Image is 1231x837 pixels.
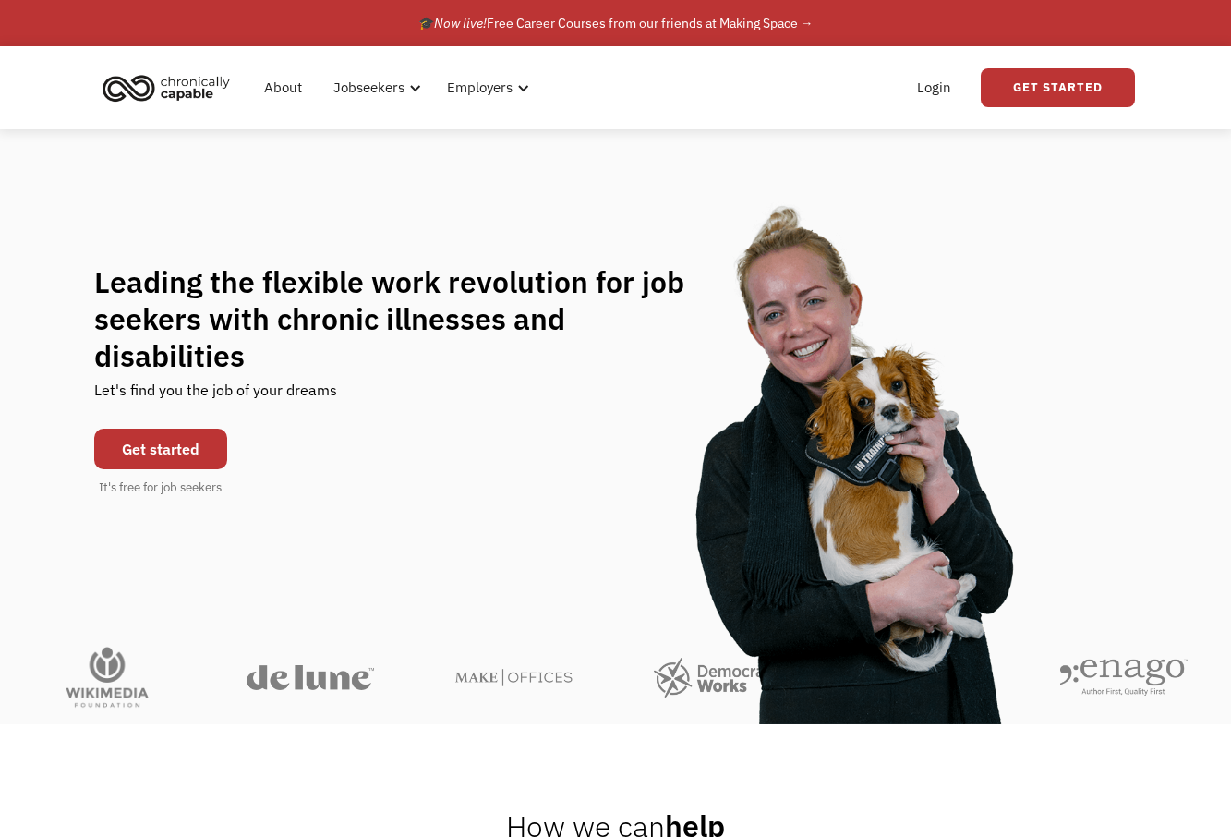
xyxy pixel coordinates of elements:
a: Get Started [981,68,1135,107]
div: Let's find you the job of your dreams [94,374,337,419]
div: Employers [436,58,535,117]
a: home [97,67,244,108]
div: It's free for job seekers [99,479,222,497]
div: Jobseekers [333,77,404,99]
h1: Leading the flexible work revolution for job seekers with chronic illnesses and disabilities [94,263,720,374]
a: About [253,58,313,117]
img: Chronically Capable logo [97,67,235,108]
div: Employers [447,77,513,99]
em: Now live! [434,15,487,31]
a: Get started [94,429,227,469]
div: 🎓 Free Career Courses from our friends at Making Space → [418,12,814,34]
div: Jobseekers [322,58,427,117]
a: Login [906,58,962,117]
